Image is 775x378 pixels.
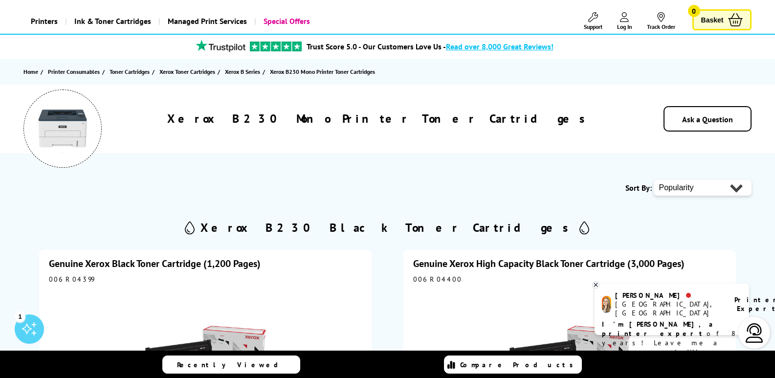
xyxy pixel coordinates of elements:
[615,291,722,300] div: [PERSON_NAME]
[617,12,632,30] a: Log In
[701,13,724,26] span: Basket
[250,42,302,51] img: trustpilot rating
[74,9,151,34] span: Ink & Toner Cartridges
[692,9,752,30] a: Basket 0
[647,12,675,30] a: Track Order
[177,360,288,369] span: Recently Viewed
[23,9,65,34] a: Printers
[602,320,716,338] b: I'm [PERSON_NAME], a printer expert
[307,42,554,51] a: Trust Score 5.0 - Our Customers Love Us -Read over 8,000 Great Reviews!
[625,183,652,193] span: Sort By:
[602,320,742,366] p: of 8 years! Leave me a message and I'll respond ASAP
[584,12,602,30] a: Support
[270,68,375,75] span: Xerox B230 Mono Printer Toner Cartridges
[48,67,102,77] a: Printer Consumables
[254,9,317,34] a: Special Offers
[49,257,261,270] a: Genuine Xerox Black Toner Cartridge (1,200 Pages)
[167,111,591,126] h1: Xerox B230 Mono Printer Toner Cartridges
[191,40,250,52] img: trustpilot rating
[413,257,685,270] a: Genuine Xerox High Capacity Black Toner Cartridge (3,000 Pages)
[584,23,602,30] span: Support
[15,311,25,322] div: 1
[682,114,733,124] a: Ask a Question
[688,5,700,17] span: 0
[110,67,152,77] a: Toner Cartridges
[617,23,632,30] span: Log In
[48,67,100,77] span: Printer Consumables
[110,67,150,77] span: Toner Cartridges
[23,67,41,77] a: Home
[49,275,362,284] div: 006R04399
[602,296,611,313] img: amy-livechat.png
[162,356,300,374] a: Recently Viewed
[413,275,726,284] div: 006R04400
[460,360,578,369] span: Compare Products
[745,323,764,343] img: user-headset-light.svg
[444,356,582,374] a: Compare Products
[65,9,158,34] a: Ink & Toner Cartridges
[200,220,575,235] h2: Xerox B230 Black Toner Cartridges
[159,67,218,77] a: Xerox Toner Cartridges
[615,300,722,317] div: [GEOGRAPHIC_DATA], [GEOGRAPHIC_DATA]
[38,104,87,153] img: Xerox B230 Mono Printer Toner Cartridges
[158,9,254,34] a: Managed Print Services
[446,42,554,51] span: Read over 8,000 Great Reviews!
[225,67,260,77] span: Xerox B Series
[225,67,263,77] a: Xerox B Series
[159,67,215,77] span: Xerox Toner Cartridges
